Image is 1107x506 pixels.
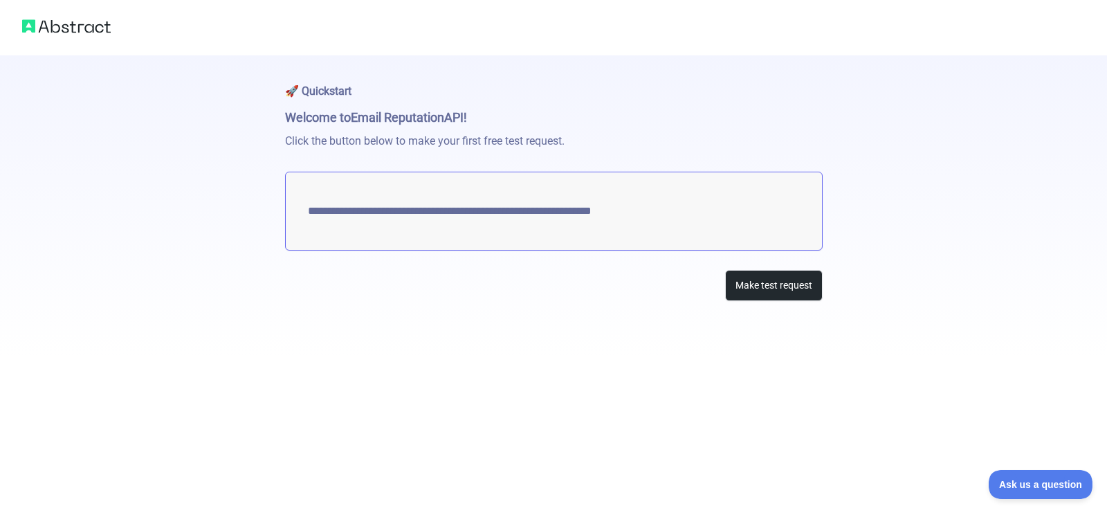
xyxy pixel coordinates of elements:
[285,108,823,127] h1: Welcome to Email Reputation API!
[22,17,111,36] img: Abstract logo
[285,127,823,172] p: Click the button below to make your first free test request.
[285,55,823,108] h1: 🚀 Quickstart
[989,470,1093,499] iframe: Toggle Customer Support
[725,270,823,301] button: Make test request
